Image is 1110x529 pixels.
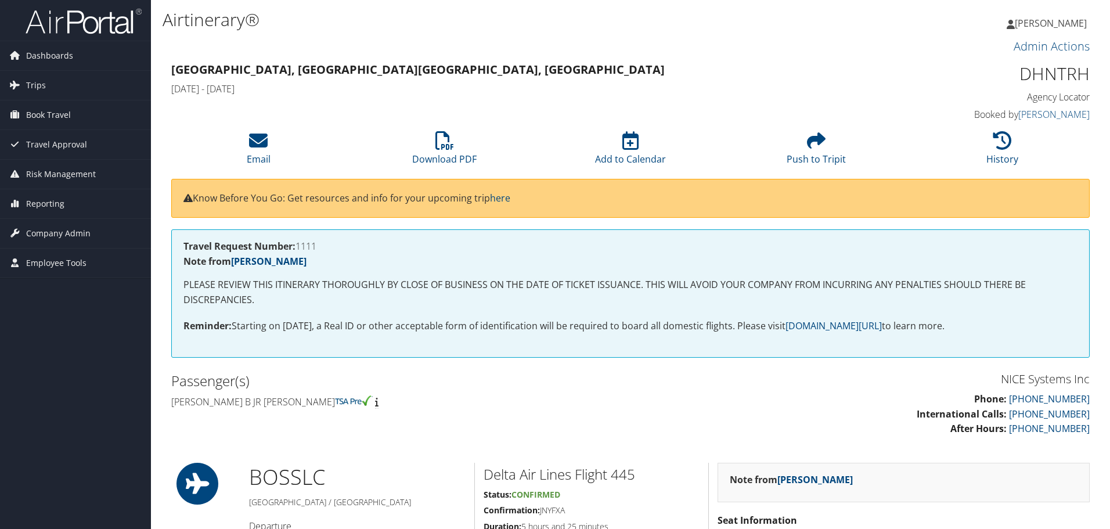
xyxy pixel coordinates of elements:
[787,138,846,165] a: Push to Tripit
[183,319,1077,334] p: Starting on [DATE], a Real ID or other acceptable form of identification will be required to boar...
[26,100,71,129] span: Book Travel
[490,192,510,204] a: here
[26,41,73,70] span: Dashboards
[183,255,307,268] strong: Note from
[1009,393,1090,405] a: [PHONE_NUMBER]
[171,82,856,95] h4: [DATE] - [DATE]
[950,422,1007,435] strong: After Hours:
[171,62,665,77] strong: [GEOGRAPHIC_DATA], [GEOGRAPHIC_DATA] [GEOGRAPHIC_DATA], [GEOGRAPHIC_DATA]
[1009,422,1090,435] a: [PHONE_NUMBER]
[26,71,46,100] span: Trips
[26,8,142,35] img: airportal-logo.png
[1009,408,1090,420] a: [PHONE_NUMBER]
[247,138,271,165] a: Email
[511,489,560,500] span: Confirmed
[785,319,882,332] a: [DOMAIN_NAME][URL]
[484,489,511,500] strong: Status:
[730,473,853,486] strong: Note from
[873,91,1090,103] h4: Agency Locator
[1015,17,1087,30] span: [PERSON_NAME]
[249,496,466,508] h5: [GEOGRAPHIC_DATA] / [GEOGRAPHIC_DATA]
[1014,38,1090,54] a: Admin Actions
[163,8,787,32] h1: Airtinerary®
[26,219,91,248] span: Company Admin
[183,278,1077,307] p: PLEASE REVIEW THIS ITINERARY THOROUGHLY BY CLOSE OF BUSINESS ON THE DATE OF TICKET ISSUANCE. THIS...
[1018,108,1090,121] a: [PERSON_NAME]
[484,505,700,516] h5: JNYFXA
[986,138,1018,165] a: History
[26,160,96,189] span: Risk Management
[249,463,466,492] h1: BOS SLC
[171,395,622,408] h4: [PERSON_NAME] b jr [PERSON_NAME]
[595,138,666,165] a: Add to Calendar
[231,255,307,268] a: [PERSON_NAME]
[171,371,622,391] h2: Passenger(s)
[639,371,1090,387] h3: NICE Systems Inc
[183,319,232,332] strong: Reminder:
[777,473,853,486] a: [PERSON_NAME]
[873,62,1090,86] h1: DHNTRH
[26,130,87,159] span: Travel Approval
[26,189,64,218] span: Reporting
[183,240,295,253] strong: Travel Request Number:
[412,138,477,165] a: Download PDF
[183,242,1077,251] h4: 1111
[974,393,1007,405] strong: Phone:
[873,108,1090,121] h4: Booked by
[484,505,540,516] strong: Confirmation:
[1007,6,1098,41] a: [PERSON_NAME]
[917,408,1007,420] strong: International Calls:
[718,514,797,527] strong: Seat Information
[183,191,1077,206] p: Know Before You Go: Get resources and info for your upcoming trip
[26,249,87,278] span: Employee Tools
[335,395,373,406] img: tsa-precheck.png
[484,465,700,484] h2: Delta Air Lines Flight 445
